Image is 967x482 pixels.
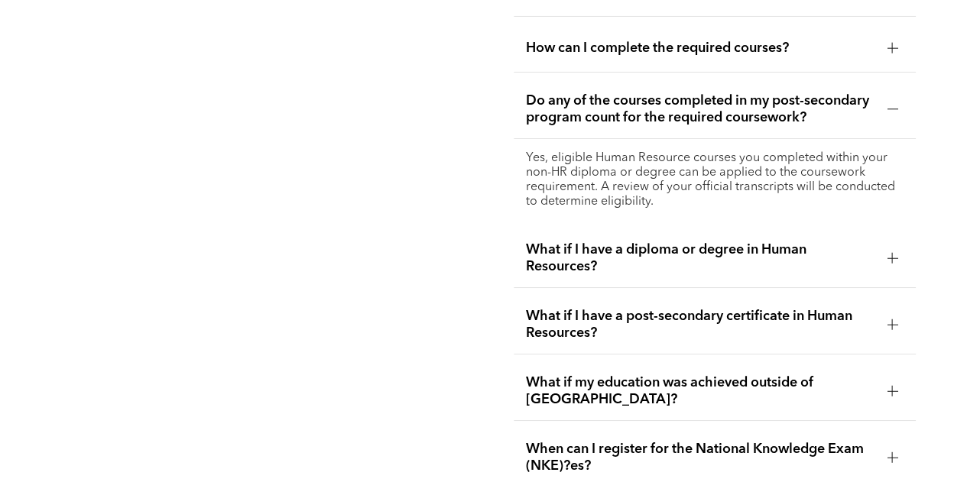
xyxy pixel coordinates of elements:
[526,374,875,408] span: What if my education was achieved outside of [GEOGRAPHIC_DATA]?
[526,241,875,275] span: What if I have a diploma or degree in Human Resources?
[526,40,875,57] span: How can I complete the required courses?
[526,308,875,341] span: What if I have a post-secondary certificate in Human Resources?
[526,151,904,209] p: Yes, eligible Human Resource courses you completed within your non-HR diploma or degree can be ap...
[526,92,875,126] span: Do any of the courses completed in my post-secondary program count for the required coursework?
[526,441,875,474] span: When can I register for the National Knowledge Exam (NKE)?es?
